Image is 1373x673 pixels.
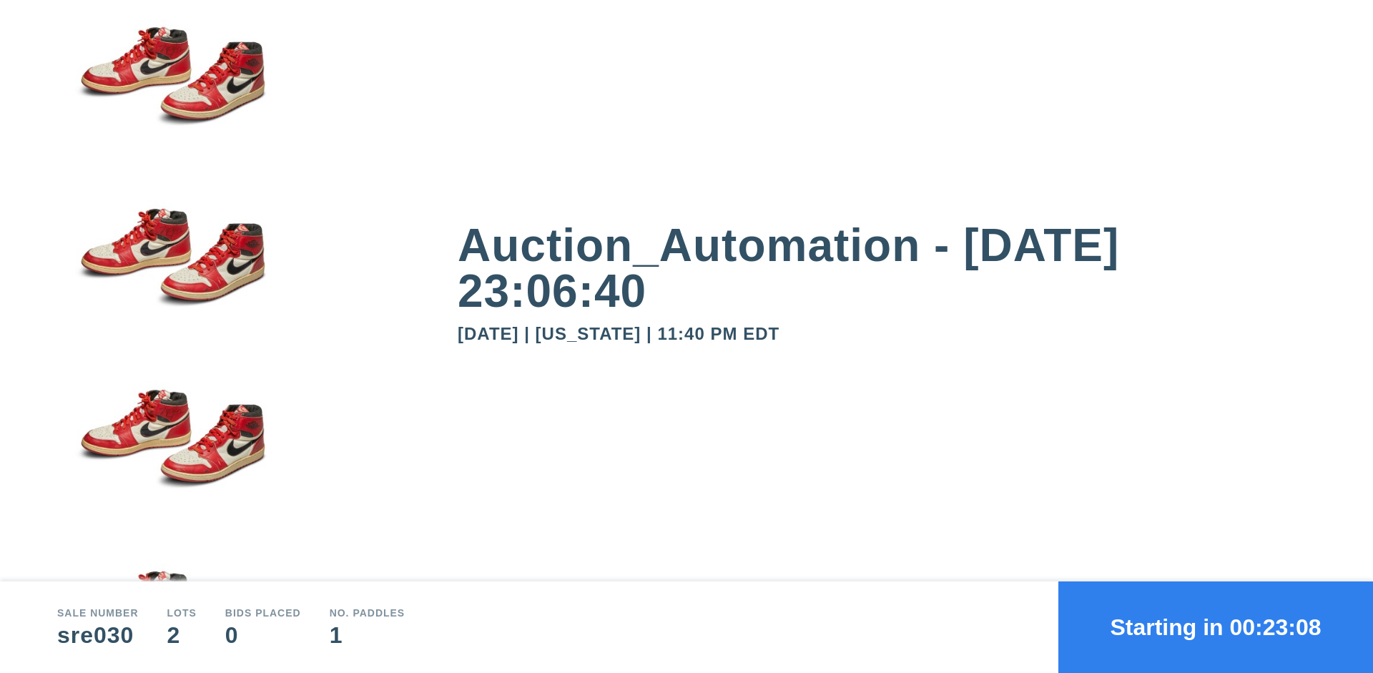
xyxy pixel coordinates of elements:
div: Bids Placed [225,608,301,618]
div: Lots [167,608,197,618]
div: 1 [330,624,405,647]
div: sre030 [57,624,139,647]
div: 0 [225,624,301,647]
div: [DATE] | [US_STATE] | 11:40 PM EDT [458,325,1316,343]
button: Starting in 00:23:08 [1058,581,1373,673]
div: No. Paddles [330,608,405,618]
img: small [57,1,286,182]
div: Sale number [57,608,139,618]
img: small [57,182,286,364]
div: 2 [167,624,197,647]
div: Auction_Automation - [DATE] 23:06:40 [458,222,1316,314]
